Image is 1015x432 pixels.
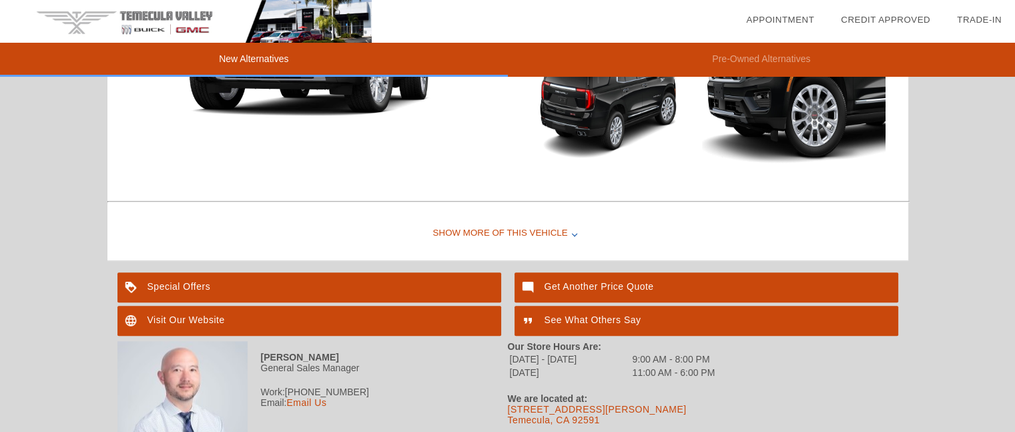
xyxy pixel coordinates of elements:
[957,15,1002,25] a: Trade-In
[117,272,501,302] a: Special Offers
[515,272,545,302] img: ic_mode_comment_white_24dp_2x.png
[285,387,369,397] span: [PHONE_NUMBER]
[117,272,147,302] img: ic_loyalty_white_24dp_2x.png
[261,352,339,363] strong: [PERSON_NAME]
[509,353,631,365] td: [DATE] - [DATE]
[286,397,326,408] a: Email Us
[515,272,898,302] a: Get Another Price Quote
[702,31,886,168] img: 5.jpg
[515,306,545,336] img: ic_format_quote_white_24dp_2x.png
[841,15,930,25] a: Credit Approved
[117,397,508,408] div: Email:
[107,207,908,260] div: Show More of this Vehicle
[515,306,898,336] a: See What Others Say
[117,306,501,336] a: Visit Our Website
[117,387,508,397] div: Work:
[508,404,687,425] a: [STREET_ADDRESS][PERSON_NAME]Temecula, CA 92591
[117,306,147,336] img: ic_language_white_24dp_2x.png
[508,393,588,404] strong: We are located at:
[117,363,508,373] div: General Sales Manager
[632,353,716,365] td: 9:00 AM - 8:00 PM
[509,367,631,379] td: [DATE]
[632,367,716,379] td: 11:00 AM - 6:00 PM
[746,15,814,25] a: Appointment
[512,31,695,168] img: 3.jpg
[508,341,601,352] strong: Our Store Hours Are:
